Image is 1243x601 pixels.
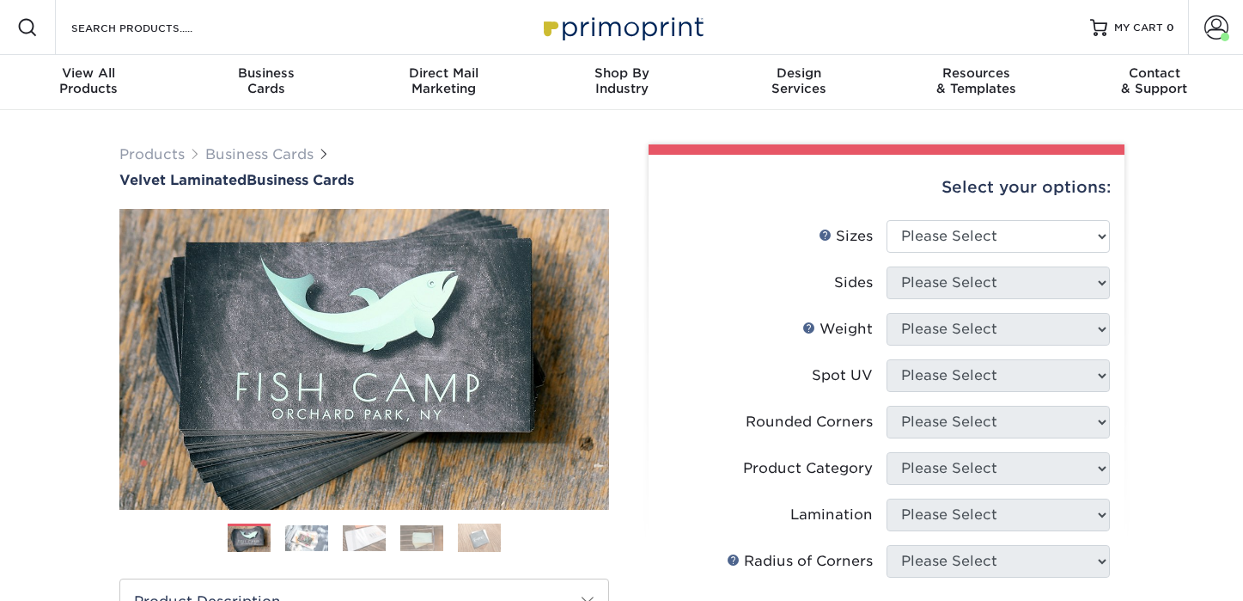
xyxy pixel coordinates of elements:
[533,65,710,81] span: Shop By
[888,65,1066,96] div: & Templates
[228,518,271,561] img: Business Cards 01
[790,505,873,525] div: Lamination
[343,525,386,551] img: Business Cards 03
[710,65,888,81] span: Design
[205,146,314,163] a: Business Cards
[458,524,501,553] img: Business Cards 05
[1065,55,1243,110] a: Contact& Support
[743,458,873,479] div: Product Category
[178,65,356,81] span: Business
[710,65,888,96] div: Services
[727,551,873,572] div: Radius of Corners
[355,55,533,110] a: Direct MailMarketing
[888,65,1066,81] span: Resources
[888,55,1066,110] a: Resources& Templates
[710,55,888,110] a: DesignServices
[1167,21,1174,34] span: 0
[834,273,873,293] div: Sides
[119,146,185,163] a: Products
[533,65,710,96] div: Industry
[1114,21,1163,35] span: MY CART
[400,525,443,551] img: Business Cards 04
[355,65,533,96] div: Marketing
[746,412,873,432] div: Rounded Corners
[802,319,873,340] div: Weight
[533,55,710,110] a: Shop ByIndustry
[70,17,237,38] input: SEARCH PRODUCTS.....
[1065,65,1243,96] div: & Support
[536,9,708,46] img: Primoprint
[355,65,533,81] span: Direct Mail
[662,155,1111,220] div: Select your options:
[119,172,609,188] h1: Business Cards
[178,65,356,96] div: Cards
[285,525,328,551] img: Business Cards 02
[119,172,247,188] span: Velvet Laminated
[1065,65,1243,81] span: Contact
[812,365,873,386] div: Spot UV
[819,226,873,247] div: Sizes
[119,172,609,188] a: Velvet LaminatedBusiness Cards
[178,55,356,110] a: BusinessCards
